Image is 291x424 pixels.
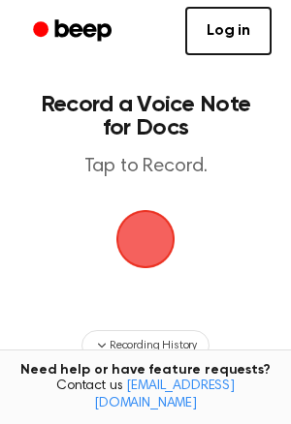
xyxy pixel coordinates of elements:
h1: Record a Voice Note for Docs [35,93,256,139]
span: Recording History [110,337,197,354]
button: Recording History [81,330,210,361]
button: Beep Logo [116,210,175,268]
a: Log in [185,7,272,55]
span: Contact us [12,379,279,412]
a: Beep [19,13,129,50]
a: [EMAIL_ADDRESS][DOMAIN_NAME] [94,379,235,410]
p: Tap to Record. [35,155,256,179]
